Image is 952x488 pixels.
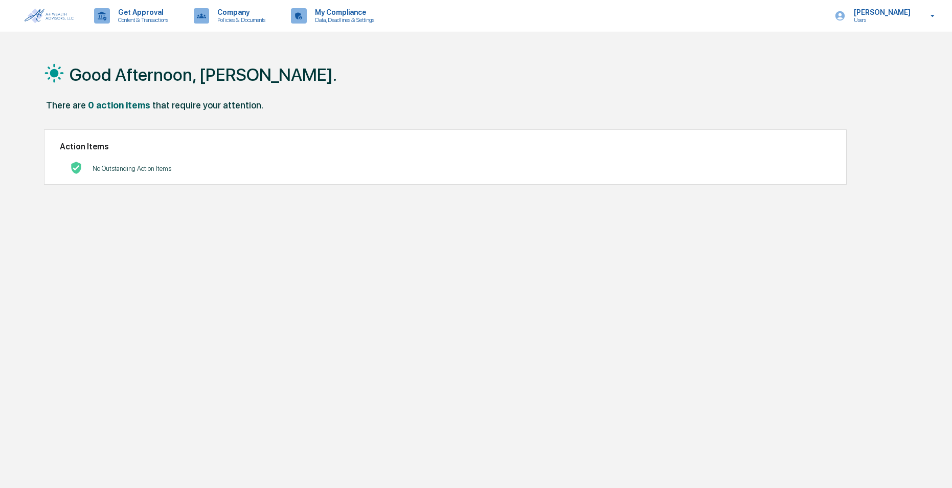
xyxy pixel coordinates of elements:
[209,8,270,16] p: Company
[307,8,379,16] p: My Compliance
[46,100,86,110] div: There are
[25,9,74,23] img: logo
[846,8,916,16] p: [PERSON_NAME]
[88,100,150,110] div: 0 action items
[70,64,337,85] h1: Good Afternoon, [PERSON_NAME].
[110,8,173,16] p: Get Approval
[60,142,831,151] h2: Action Items
[152,100,263,110] div: that require your attention.
[209,16,270,24] p: Policies & Documents
[93,165,171,172] p: No Outstanding Action Items
[919,454,947,482] iframe: Open customer support
[307,16,379,24] p: Data, Deadlines & Settings
[846,16,916,24] p: Users
[70,162,82,174] img: No Actions logo
[110,16,173,24] p: Content & Transactions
